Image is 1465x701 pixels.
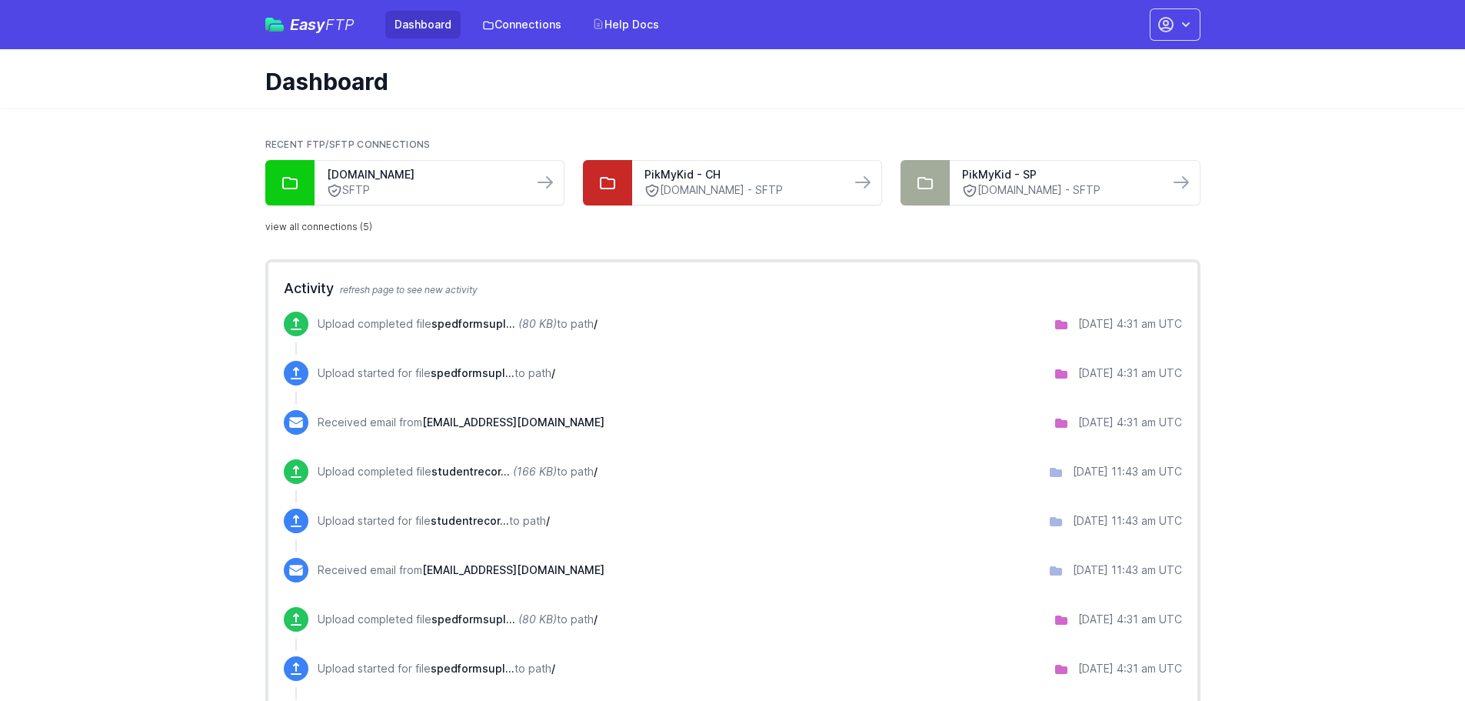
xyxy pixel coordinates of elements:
[265,139,1200,151] h2: Recent FTP/SFTP Connections
[290,17,355,32] span: Easy
[962,167,1156,182] a: PikMyKid - SP
[265,68,1188,95] h1: Dashboard
[318,415,604,430] p: Received email from
[431,366,514,379] span: spedformsupload.txt
[327,182,521,199] a: SFTP
[327,167,521,182] a: [DOMAIN_NAME]
[1073,513,1182,529] div: [DATE] 11:43 am UTC
[583,11,668,38] a: Help Docs
[594,613,598,626] span: /
[546,514,550,527] span: /
[265,221,372,233] a: view all connections (5)
[385,11,461,38] a: Dashboard
[962,182,1156,199] a: [DOMAIN_NAME] - SFTP
[340,284,478,295] span: refresh page to see new activity
[318,562,604,578] p: Received email from
[422,416,604,429] span: [EMAIL_ADDRESS][DOMAIN_NAME]
[265,18,284,32] img: easyftp_logo.png
[318,612,598,627] p: Upload completed file to path
[551,366,555,379] span: /
[518,317,557,330] i: (80 KB)
[644,167,838,182] a: PikMyKid - CH
[318,661,555,676] p: Upload started for file to path
[1078,661,1182,676] div: [DATE] 4:31 am UTC
[1073,464,1182,479] div: [DATE] 11:43 am UTC
[594,465,598,478] span: /
[1078,316,1182,332] div: [DATE] 4:31 am UTC
[513,465,557,478] i: (166 KB)
[1078,415,1182,430] div: [DATE] 4:31 am UTC
[265,17,355,32] a: EasyFTP
[1073,562,1182,578] div: [DATE] 11:43 am UTC
[594,317,598,330] span: /
[551,662,555,675] span: /
[318,464,598,479] p: Upload completed file to path
[1078,612,1182,627] div: [DATE] 4:31 am UTC
[518,613,557,626] i: (80 KB)
[284,278,1182,299] h2: Activity
[431,317,515,330] span: spedformsupload.txt
[325,15,355,34] span: FTP
[318,316,598,332] p: Upload completed file to path
[431,465,510,478] span: studentrecords.csv
[422,563,604,576] span: [EMAIL_ADDRESS][DOMAIN_NAME]
[431,662,514,675] span: spedformsupload.txt
[431,514,509,527] span: studentrecords.csv
[318,366,555,381] p: Upload started for file to path
[431,613,515,626] span: spedformsupload.txt
[1078,366,1182,381] div: [DATE] 4:31 am UTC
[644,182,838,199] a: [DOMAIN_NAME] - SFTP
[473,11,571,38] a: Connections
[318,513,550,529] p: Upload started for file to path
